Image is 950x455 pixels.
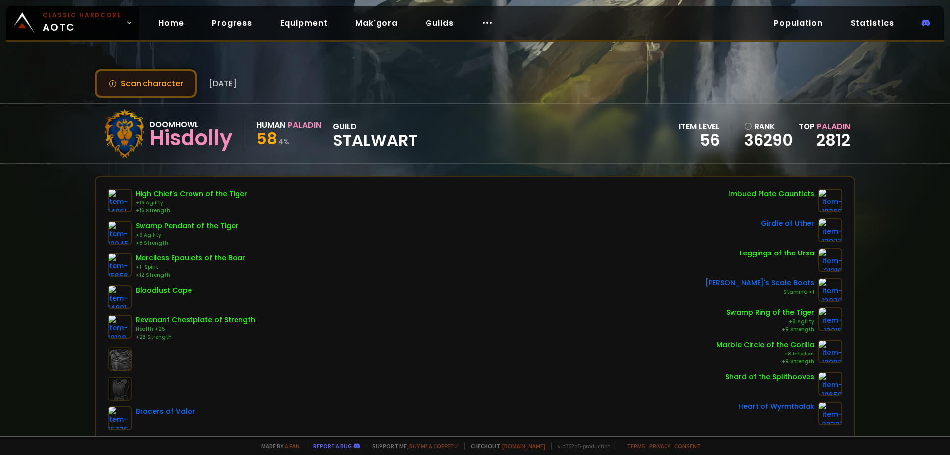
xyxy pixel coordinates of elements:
[464,442,545,450] span: Checkout
[255,442,300,450] span: Made by
[108,315,132,339] img: item-10128
[818,218,842,242] img: item-13077
[209,77,237,90] span: [DATE]
[551,442,611,450] span: v. d752d5 - production
[204,13,260,33] a: Progress
[149,131,232,146] div: Hisdolly
[818,307,842,331] img: item-12015
[726,307,814,318] div: Swamp Ring of the Tiger
[818,248,842,272] img: item-21316
[136,207,247,215] div: +16 Strength
[705,288,814,296] div: Stamina +1
[136,315,255,325] div: Revenant Chestplate of Strength
[818,340,842,363] img: item-12002
[347,13,406,33] a: Mak'gora
[136,221,238,231] div: Swamp Pendant of the Tiger
[818,372,842,396] img: item-10659
[136,285,192,296] div: Bloodlust Cape
[799,120,850,133] div: Top
[43,11,122,35] span: AOTC
[136,231,238,239] div: +9 Agility
[725,372,814,382] div: Shard of the Splithooves
[679,133,720,148] div: 56
[6,6,139,40] a: Classic HardcoreAOTC
[272,13,335,33] a: Equipment
[744,120,793,133] div: rank
[744,133,793,148] a: 36290
[366,442,458,450] span: Support me,
[136,333,255,341] div: +23 Strength
[333,120,417,148] div: guild
[726,326,814,334] div: +9 Strength
[278,137,289,147] small: 4 %
[649,442,670,450] a: Privacy
[716,358,814,366] div: +9 Strength
[108,406,132,430] img: item-16735
[728,189,814,199] div: Imbued Plate Gauntlets
[627,442,645,450] a: Terms
[136,199,247,207] div: +16 Agility
[409,442,458,450] a: Buy me a coffee
[818,402,842,425] img: item-22321
[108,221,132,245] img: item-12045
[740,248,814,258] div: Leggings of the Ursa
[761,218,814,229] div: Girdle of Uther
[674,442,701,450] a: Consent
[716,340,814,350] div: Marble Circle of the Gorilla
[288,119,321,131] div: Paladin
[502,442,545,450] a: [DOMAIN_NAME]
[818,278,842,302] img: item-13070
[149,118,232,131] div: Doomhowl
[256,127,277,150] span: 58
[136,239,238,247] div: +8 Strength
[716,350,814,358] div: +8 Intellect
[95,69,197,98] button: Scan character
[766,13,831,33] a: Population
[108,253,132,277] img: item-15656
[43,11,122,20] small: Classic Hardcore
[817,121,850,132] span: Paladin
[136,325,255,333] div: Health +25
[150,13,192,33] a: Home
[136,406,195,417] div: Bracers of Valor
[418,13,462,33] a: Guilds
[136,263,245,271] div: +11 Spirit
[679,120,720,133] div: item level
[285,442,300,450] a: a fan
[256,119,285,131] div: Human
[843,13,902,33] a: Statistics
[818,189,842,212] img: item-10369
[313,442,352,450] a: Report a bug
[705,278,814,288] div: [PERSON_NAME]'s Scale Boots
[333,133,417,148] span: Stalwart
[738,402,814,412] div: Heart of Wyrmthalak
[136,271,245,279] div: +12 Strength
[136,253,245,263] div: Merciless Epaulets of the Boar
[816,129,850,151] a: 2812
[726,318,814,326] div: +8 Agility
[108,189,132,212] img: item-14961
[108,285,132,309] img: item-14801
[136,189,247,199] div: High Chief's Crown of the Tiger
